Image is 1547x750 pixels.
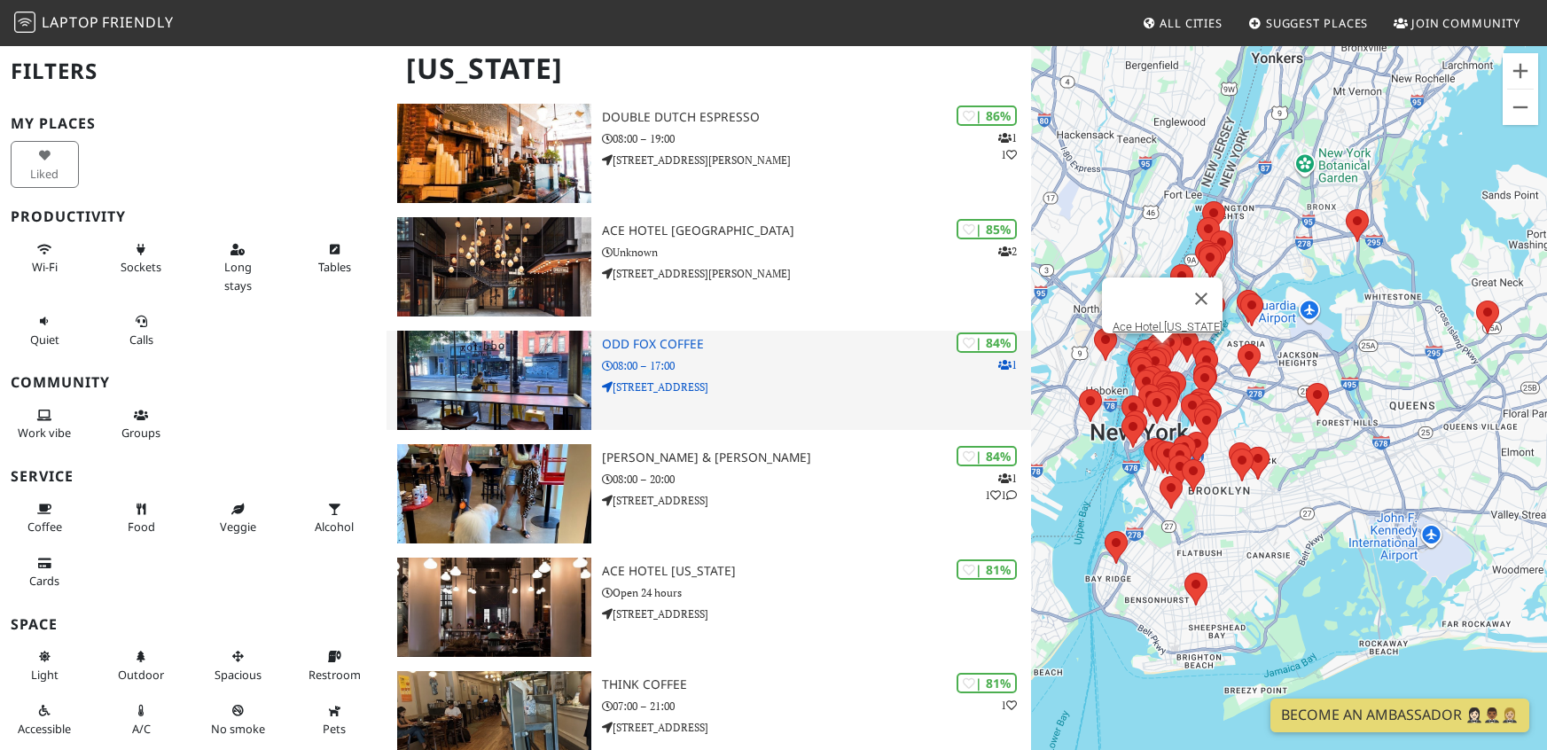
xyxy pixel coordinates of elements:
p: [STREET_ADDRESS] [602,605,1032,622]
h3: Ace Hotel [US_STATE] [602,564,1032,579]
h3: Ace Hotel [GEOGRAPHIC_DATA] [602,223,1032,238]
h3: Odd Fox Coffee [602,337,1032,352]
button: Pets [301,696,369,743]
img: Ace Hotel New York [397,558,590,657]
span: Suggest Places [1266,15,1369,31]
div: | 86% [957,105,1017,126]
span: Credit cards [29,573,59,589]
p: 1 1 [998,129,1017,163]
span: Restroom [309,667,361,683]
span: Laptop [42,12,99,32]
a: Ace Hotel New York | 81% Ace Hotel [US_STATE] Open 24 hours [STREET_ADDRESS] [387,558,1031,657]
h3: [PERSON_NAME] & [PERSON_NAME] [602,450,1032,465]
span: Air conditioned [132,721,151,737]
img: Ace Hotel Brooklyn [397,217,590,316]
p: Open 24 hours [602,584,1032,601]
button: Alcohol [301,495,369,542]
span: Quiet [30,332,59,348]
p: 08:00 – 19:00 [602,130,1032,147]
button: Work vibe [11,401,79,448]
span: Long stays [224,259,252,293]
img: Double Dutch Espresso [397,104,590,203]
p: 1 1 1 [985,470,1017,504]
span: Smoke free [211,721,265,737]
div: | 81% [957,559,1017,580]
div: | 84% [957,446,1017,466]
img: LaptopFriendly [14,12,35,33]
p: [STREET_ADDRESS] [602,492,1032,509]
button: Sockets [107,235,176,282]
button: Spacious [204,642,272,689]
p: 08:00 – 20:00 [602,471,1032,488]
button: Calls [107,307,176,354]
h3: Double Dutch Espresso [602,110,1032,125]
button: Restroom [301,642,369,689]
p: [STREET_ADDRESS][PERSON_NAME] [602,265,1032,282]
p: 1 [998,356,1017,373]
span: Video/audio calls [129,332,153,348]
button: Tables [301,235,369,282]
button: A/C [107,696,176,743]
span: Pet friendly [323,721,346,737]
span: Friendly [102,12,173,32]
a: All Cities [1135,7,1230,39]
span: All Cities [1160,15,1223,31]
a: LaptopFriendly LaptopFriendly [14,8,174,39]
button: Close [1180,277,1223,320]
a: Ace Hotel [US_STATE] [1113,320,1223,333]
button: Coffee [11,495,79,542]
p: [STREET_ADDRESS][PERSON_NAME] [602,152,1032,168]
span: Veggie [220,519,256,535]
span: Stable Wi-Fi [32,259,58,275]
a: Become an Ambassador 🤵🏻‍♀️🤵🏾‍♂️🤵🏼‍♀️ [1270,699,1529,732]
a: Suggest Places [1241,7,1376,39]
div: | 85% [957,219,1017,239]
button: Zoom out [1503,90,1538,125]
p: 2 [998,243,1017,260]
p: [STREET_ADDRESS] [602,719,1032,736]
a: Double Dutch Espresso | 86% 11 Double Dutch Espresso 08:00 – 19:00 [STREET_ADDRESS][PERSON_NAME] [387,104,1031,203]
button: Outdoor [107,642,176,689]
button: Cards [11,549,79,596]
span: Coffee [27,519,62,535]
h3: Productivity [11,208,376,225]
span: Natural light [31,667,59,683]
button: Light [11,642,79,689]
span: People working [18,425,71,441]
a: Ace Hotel Brooklyn | 85% 2 Ace Hotel [GEOGRAPHIC_DATA] Unknown [STREET_ADDRESS][PERSON_NAME] [387,217,1031,316]
img: Odd Fox Coffee [397,331,590,430]
button: Accessible [11,696,79,743]
a: Join Community [1387,7,1527,39]
span: Outdoor area [118,667,164,683]
span: Food [128,519,155,535]
h1: [US_STATE] [392,44,1027,93]
p: 1 [1001,697,1017,714]
button: Zoom in [1503,53,1538,89]
span: Work-friendly tables [318,259,351,275]
span: Power sockets [121,259,161,275]
button: No smoke [204,696,272,743]
img: Boris & Horton [397,444,590,543]
div: | 84% [957,332,1017,353]
h2: Filters [11,44,376,98]
button: Wi-Fi [11,235,79,282]
p: Unknown [602,244,1032,261]
span: Alcohol [315,519,354,535]
h3: My Places [11,115,376,132]
p: 07:00 – 21:00 [602,698,1032,715]
span: Spacious [215,667,262,683]
div: | 81% [957,673,1017,693]
button: Veggie [204,495,272,542]
p: 08:00 – 17:00 [602,357,1032,374]
h3: Think Coffee [602,677,1032,692]
button: Long stays [204,235,272,300]
span: Join Community [1411,15,1520,31]
p: [STREET_ADDRESS] [602,379,1032,395]
h3: Service [11,468,376,485]
button: Food [107,495,176,542]
a: Boris & Horton | 84% 111 [PERSON_NAME] & [PERSON_NAME] 08:00 – 20:00 [STREET_ADDRESS] [387,444,1031,543]
a: Odd Fox Coffee | 84% 1 Odd Fox Coffee 08:00 – 17:00 [STREET_ADDRESS] [387,331,1031,430]
span: Group tables [121,425,160,441]
button: Groups [107,401,176,448]
button: Quiet [11,307,79,354]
